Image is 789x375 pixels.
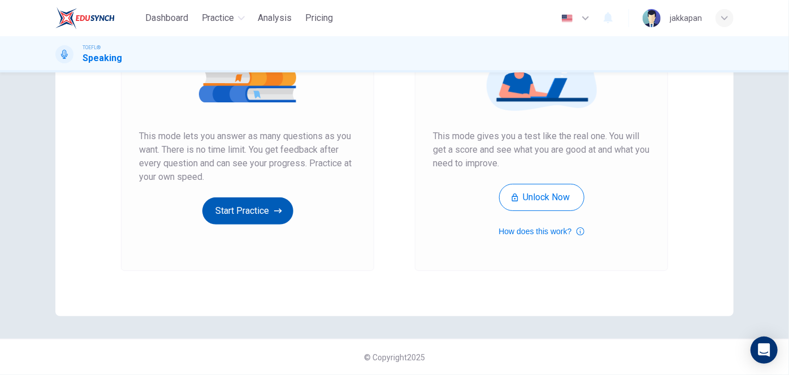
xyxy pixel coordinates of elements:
[141,8,193,28] button: Dashboard
[55,7,115,29] img: EduSynch logo
[258,11,292,25] span: Analysis
[433,130,650,170] span: This mode gives you a test like the real one. You will get a score and see what you are good at a...
[202,197,293,225] button: Start Practice
[55,7,141,29] a: EduSynch logo
[301,8,338,28] button: Pricing
[202,11,235,25] span: Practice
[145,11,188,25] span: Dashboard
[751,337,778,364] div: Open Intercom Messenger
[197,8,249,28] button: Practice
[139,130,356,184] span: This mode lets you answer as many questions as you want. There is no time limit. You get feedback...
[254,8,297,28] button: Analysis
[306,11,333,25] span: Pricing
[83,44,101,51] span: TOEFL®
[364,353,425,362] span: © Copyright 2025
[83,51,122,65] h1: Speaking
[643,9,661,27] img: Profile picture
[499,184,584,211] button: Unlock Now
[560,14,574,23] img: en
[498,225,584,238] button: How does this work?
[670,11,702,25] div: jakkapan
